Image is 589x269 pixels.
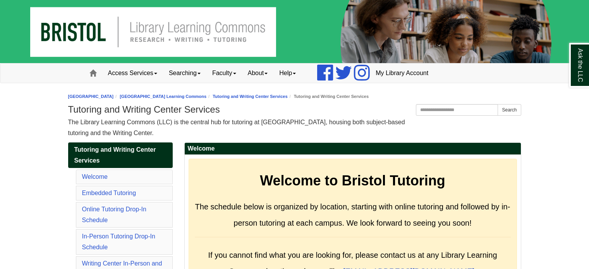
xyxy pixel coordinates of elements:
a: [GEOGRAPHIC_DATA] Learning Commons [120,94,206,99]
nav: breadcrumb [68,93,521,100]
a: Welcome [82,173,108,180]
a: [GEOGRAPHIC_DATA] [68,94,114,99]
span: Tutoring and Writing Center Services [74,146,156,164]
a: Online Tutoring Drop-In Schedule [82,206,146,223]
a: About [242,63,274,83]
h1: Tutoring and Writing Center Services [68,104,521,115]
a: Tutoring and Writing Center Services [68,142,173,168]
span: The schedule below is organized by location, starting with online tutoring and followed by in-per... [195,202,510,227]
a: Embedded Tutoring [82,190,136,196]
h2: Welcome [185,143,521,155]
a: Faculty [206,63,242,83]
a: Access Services [102,63,163,83]
a: My Library Account [370,63,434,83]
button: Search [498,104,521,116]
a: Help [273,63,302,83]
strong: Welcome to Bristol Tutoring [260,173,445,188]
span: The Library Learning Commons (LLC) is the central hub for tutoring at [GEOGRAPHIC_DATA], housing ... [68,119,405,136]
a: In-Person Tutoring Drop-In Schedule [82,233,155,250]
a: Searching [163,63,206,83]
li: Tutoring and Writing Center Services [288,93,369,100]
a: Tutoring and Writing Center Services [213,94,287,99]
